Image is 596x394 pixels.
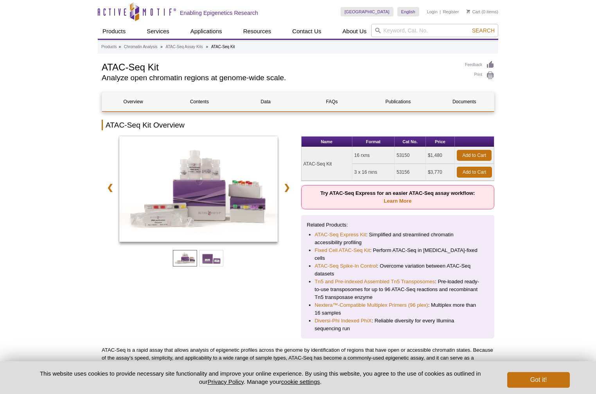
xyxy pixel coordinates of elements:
[320,190,475,204] strong: Try ATAC-Seq Express for an easier ATAC-Seq assay workflow:
[315,231,481,246] li: : Simplified and streamlined chromatin accessibility profiling
[302,147,352,181] td: ATAC-Seq Kit
[102,92,164,111] a: Overview
[102,74,457,81] h2: Analyze open chromatin regions at genome-wide scale.
[26,369,494,386] p: This website uses cookies to provide necessary site functionality and improve your online experie...
[315,301,481,317] li: : Multiplex more than 16 samples
[101,43,117,50] a: Products
[433,92,495,111] a: Documents
[211,45,235,49] li: ATAC-Seq Kit
[395,137,426,147] th: Cat No.
[102,346,494,370] p: ATAC-Seq is a rapid assay that allows analysis of epigenetic profiles across the genome by identi...
[302,137,352,147] th: Name
[102,61,457,72] h1: ATAC-Seq Kit
[102,120,494,130] h2: ATAC-Seq Kit Overview
[118,45,121,49] li: »
[315,262,481,278] li: : Overcome variation between ATAC-Seq datasets
[457,167,492,178] a: Add to Cart
[315,246,481,262] li: : Perform ATAC-Seq in [MEDICAL_DATA]-fixed cells
[168,92,230,111] a: Contents
[287,24,326,39] a: Contact Us
[281,378,320,385] button: cookie settings
[352,164,395,181] td: 3 x 16 rxns
[352,147,395,164] td: 16 rxns
[426,137,455,147] th: Price
[180,9,258,16] h2: Enabling Epigenetics Research
[384,198,411,204] a: Learn More
[352,137,395,147] th: Format
[119,136,278,242] img: ATAC-Seq Kit
[307,221,489,229] p: Related Products:
[395,164,426,181] td: 53156
[371,24,498,37] input: Keyword, Cat. No.
[102,178,118,196] a: ❮
[235,92,297,111] a: Data
[278,178,295,196] a: ❯
[315,246,370,254] a: Fixed Cell ATAC-Seq Kit
[315,301,428,309] a: Nextera™-Compatible Multiplex Primers (96 plex)
[367,92,429,111] a: Publications
[301,92,363,111] a: FAQs
[166,43,203,50] a: ATAC-Seq Assay Kits
[315,231,366,239] a: ATAC-Seq Express Kit
[427,9,438,14] a: Login
[426,164,455,181] td: $3,770
[315,278,435,286] a: Tn5 and Pre-indexed Assembled Tn5 Transposomes
[315,278,481,301] li: : Pre-loaded ready-to-use transposomes for up to 96 ATAC-Seq reactions and recombinant Tn5 transp...
[395,147,426,164] td: 53150
[208,378,244,385] a: Privacy Policy
[239,24,276,39] a: Resources
[98,24,130,39] a: Products
[186,24,227,39] a: Applications
[467,9,470,13] img: Your Cart
[142,24,174,39] a: Services
[470,27,497,34] button: Search
[315,317,481,333] li: : Reliable diversity for every Illumina sequencing run
[465,61,494,69] a: Feedback
[315,317,372,325] a: Diversi-Phi Indexed PhiX
[160,45,163,49] li: »
[467,9,480,14] a: Cart
[457,150,492,161] a: Add to Cart
[440,7,441,16] li: |
[119,136,278,244] a: ATAC-Seq Kit
[426,147,455,164] td: $1,480
[467,7,498,16] li: (0 items)
[465,71,494,80] a: Print
[472,27,495,34] span: Search
[315,262,377,270] a: ATAC-Seq Spike-In Control
[507,372,570,388] button: Got it!
[443,9,459,14] a: Register
[397,7,419,16] a: English
[341,7,393,16] a: [GEOGRAPHIC_DATA]
[338,24,372,39] a: About Us
[124,43,158,50] a: Chromatin Analysis
[206,45,208,49] li: »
